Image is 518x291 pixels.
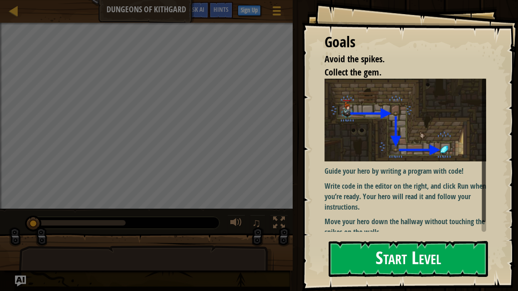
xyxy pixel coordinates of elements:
[325,53,385,65] span: Avoid the spikes.
[250,215,265,233] button: ♫
[265,2,288,23] button: Show game menu
[313,66,484,79] li: Collect the gem.
[189,5,204,14] span: Ask AI
[227,215,245,233] button: Adjust volume
[329,241,488,277] button: Start Level
[325,166,486,176] p: Guide your hero by writing a program with code!
[313,53,484,66] li: Avoid the spikes.
[325,66,381,78] span: Collect the gem.
[325,216,486,237] p: Move your hero down the hallway without touching the spikes on the walls.
[325,32,486,53] div: Goals
[325,181,486,212] p: Write code in the editor on the right, and click Run when you’re ready. Your hero will read it an...
[238,5,261,16] button: Sign Up
[252,216,261,230] span: ♫
[184,2,209,19] button: Ask AI
[325,79,486,161] img: Dungeons of kithgard
[270,215,288,233] button: Toggle fullscreen
[15,276,26,286] button: Ask AI
[213,5,229,14] span: Hints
